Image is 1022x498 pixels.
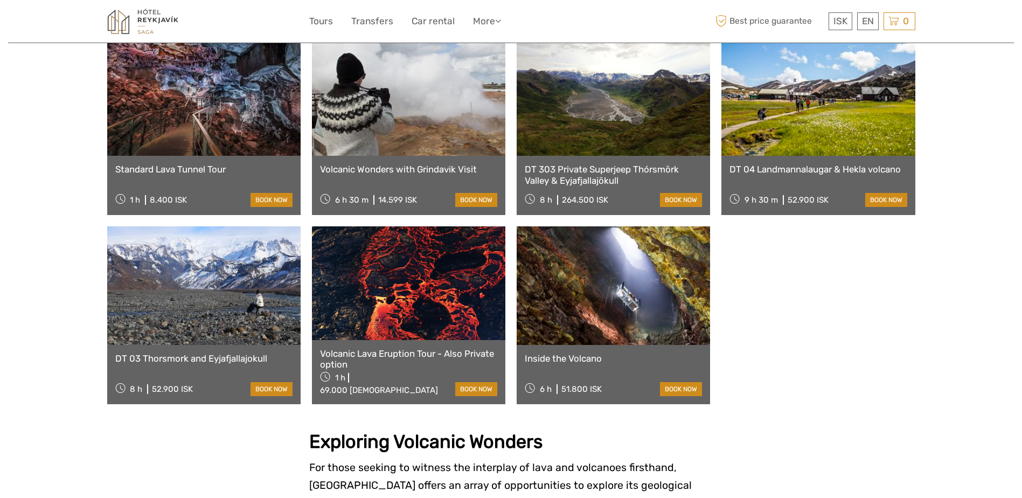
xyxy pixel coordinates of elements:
a: DT 03 Thorsmork and Eyjafjallajokull [115,353,293,364]
div: 14.599 ISK [378,195,417,205]
a: book now [251,382,293,396]
div: 69.000 [DEMOGRAPHIC_DATA] [320,385,438,395]
a: Transfers [351,13,393,29]
a: book now [865,193,907,207]
a: book now [660,193,702,207]
a: Car rental [412,13,455,29]
div: 52.900 ISK [152,384,193,394]
strong: Exploring Volcanic Wonders [309,431,543,453]
a: book now [455,193,497,207]
a: Volcanic Lava Eruption Tour - Also Private option [320,348,497,370]
a: book now [251,193,293,207]
a: Tours [309,13,333,29]
a: More [473,13,501,29]
a: Inside the Volcano [525,353,702,364]
span: 1 h [130,195,140,205]
span: 6 h 30 m [335,195,369,205]
div: 264.500 ISK [562,195,608,205]
span: ISK [833,16,847,26]
span: 6 h [540,384,552,394]
a: book now [660,382,702,396]
a: Volcanic Wonders with Grindavik Visit [320,164,497,175]
a: book now [455,382,497,396]
span: 8 h [540,195,552,205]
img: 1545-f919e0b8-ed97-4305-9c76-0e37fee863fd_logo_small.jpg [107,8,179,34]
a: DT 303 Private Superjeep Thórsmörk Valley & Eyjafjallajökull [525,164,702,186]
p: We're away right now. Please check back later! [15,19,122,27]
div: 8.400 ISK [150,195,187,205]
a: Standard Lava Tunnel Tour [115,164,293,175]
span: 1 h [335,373,345,383]
span: 8 h [130,384,142,394]
button: Open LiveChat chat widget [124,17,137,30]
span: 0 [901,16,910,26]
a: DT 04 Landmannalaugar & Hekla volcano [729,164,907,175]
div: 52.900 ISK [788,195,829,205]
div: 51.800 ISK [561,384,602,394]
span: 9 h 30 m [745,195,778,205]
span: Best price guarantee [713,12,826,30]
div: EN [857,12,879,30]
